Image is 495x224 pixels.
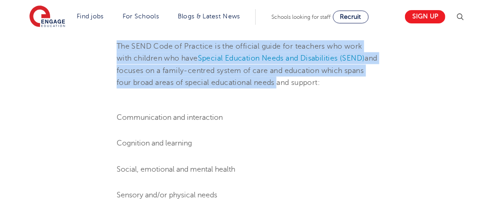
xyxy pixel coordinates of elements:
[272,14,331,20] span: Schools looking for staff
[333,11,369,23] a: Recruit
[340,13,361,20] span: Recruit
[405,10,445,23] a: Sign up
[117,112,378,123] li: Communication and interaction
[117,163,378,175] li: Social, emotional and mental health
[198,54,365,62] a: Special Education Needs and Disabilities (SEND)
[178,13,240,20] a: Blogs & Latest News
[29,6,65,28] img: Engage Education
[117,189,378,201] li: Sensory and/or physical needs
[123,13,159,20] a: For Schools
[117,40,378,89] p: The SEND Code of Practice is the official guide for teachers who work with children who have and ...
[77,13,104,20] a: Find jobs
[117,137,378,149] li: Cognition and learning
